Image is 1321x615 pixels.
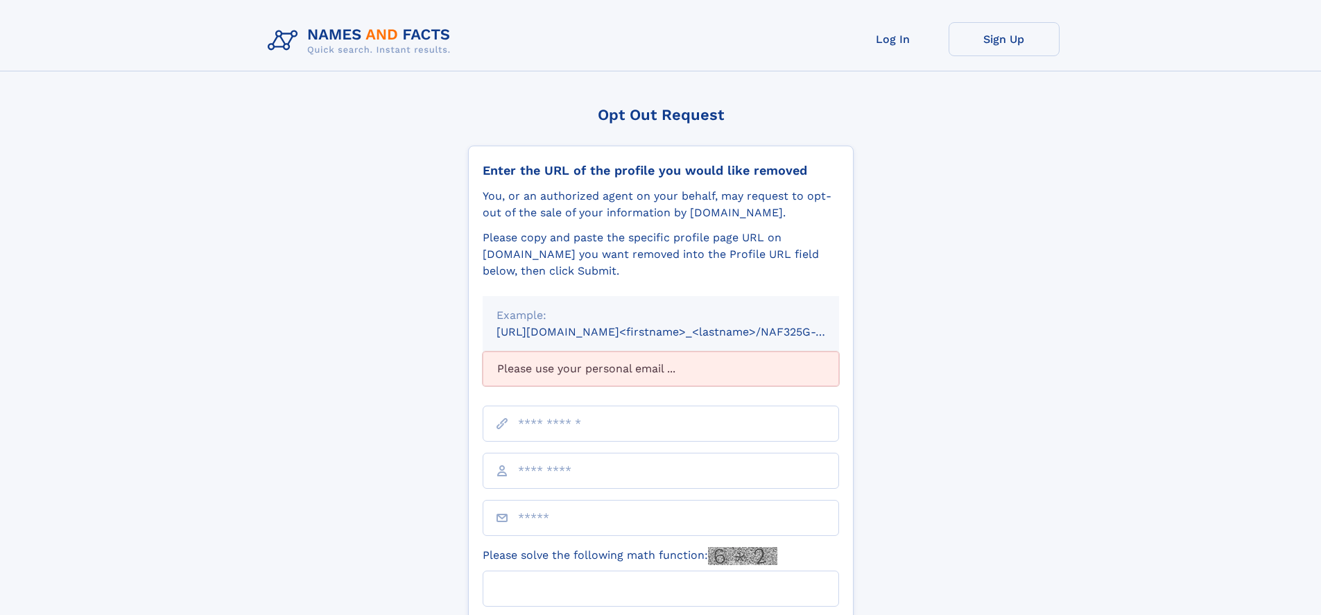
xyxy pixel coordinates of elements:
small: [URL][DOMAIN_NAME]<firstname>_<lastname>/NAF325G-xxxxxxxx [497,325,865,338]
img: Logo Names and Facts [262,22,462,60]
div: Example: [497,307,825,324]
div: Please use your personal email ... [483,352,839,386]
div: Opt Out Request [468,106,854,123]
a: Log In [838,22,949,56]
label: Please solve the following math function: [483,547,777,565]
div: Enter the URL of the profile you would like removed [483,163,839,178]
a: Sign Up [949,22,1060,56]
div: You, or an authorized agent on your behalf, may request to opt-out of the sale of your informatio... [483,188,839,221]
div: Please copy and paste the specific profile page URL on [DOMAIN_NAME] you want removed into the Pr... [483,229,839,279]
